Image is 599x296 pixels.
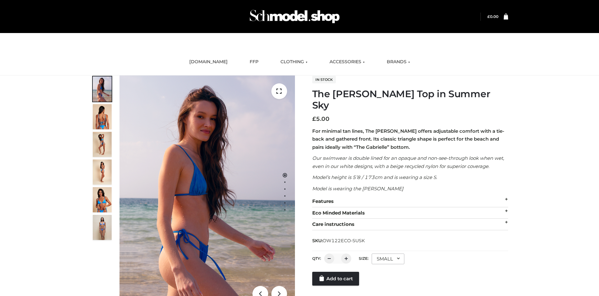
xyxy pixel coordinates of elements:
[323,238,365,243] span: OW122ECO-SUSK
[312,186,403,192] em: Model is wearing the [PERSON_NAME]
[93,132,112,157] img: 4.Alex-top_CN-1-1-2.jpg
[382,55,415,69] a: BRANDS
[312,272,359,286] a: Add to cart
[487,14,498,19] bdi: 0.00
[312,115,330,122] bdi: 5.00
[312,237,365,244] span: SKU:
[245,55,263,69] a: FFP
[93,187,112,212] img: 2.Alex-top_CN-1-1-2.jpg
[359,256,369,261] label: Size:
[312,219,508,230] div: Care instructions
[93,215,112,240] img: SSVC.jpg
[312,174,437,180] em: Model’s height is 5’8 / 173cm and is wearing a size S.
[312,207,508,219] div: Eco Minded Materials
[93,159,112,185] img: 3.Alex-top_CN-1-1-2.jpg
[312,88,508,111] h1: The [PERSON_NAME] Top in Summer Sky
[247,4,342,29] img: Schmodel Admin 964
[325,55,369,69] a: ACCESSORIES
[185,55,232,69] a: [DOMAIN_NAME]
[312,196,508,207] div: Features
[93,104,112,129] img: 5.Alex-top_CN-1-1_1-1.jpg
[276,55,312,69] a: CLOTHING
[312,115,316,122] span: £
[487,14,498,19] a: £0.00
[93,76,112,102] img: 1.Alex-top_SS-1_4464b1e7-c2c9-4e4b-a62c-58381cd673c0-1.jpg
[487,14,490,19] span: £
[312,256,321,261] label: QTY:
[312,76,336,83] span: In stock
[312,155,504,169] em: Our swimwear is double lined for an opaque and non-see-through look when wet, even in our white d...
[372,254,404,264] div: SMALL
[312,128,504,150] strong: For minimal tan lines, The [PERSON_NAME] offers adjustable comfort with a tie-back and gathered f...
